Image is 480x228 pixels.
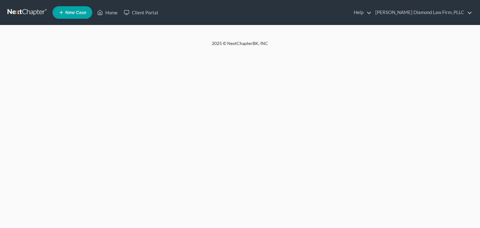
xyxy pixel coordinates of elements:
[62,40,418,52] div: 2025 © NextChapterBK, INC
[372,7,472,18] a: [PERSON_NAME] Diamond Law Firm, PLLC
[94,7,121,18] a: Home
[351,7,372,18] a: Help
[121,7,161,18] a: Client Portal
[52,6,92,19] new-legal-case-button: New Case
